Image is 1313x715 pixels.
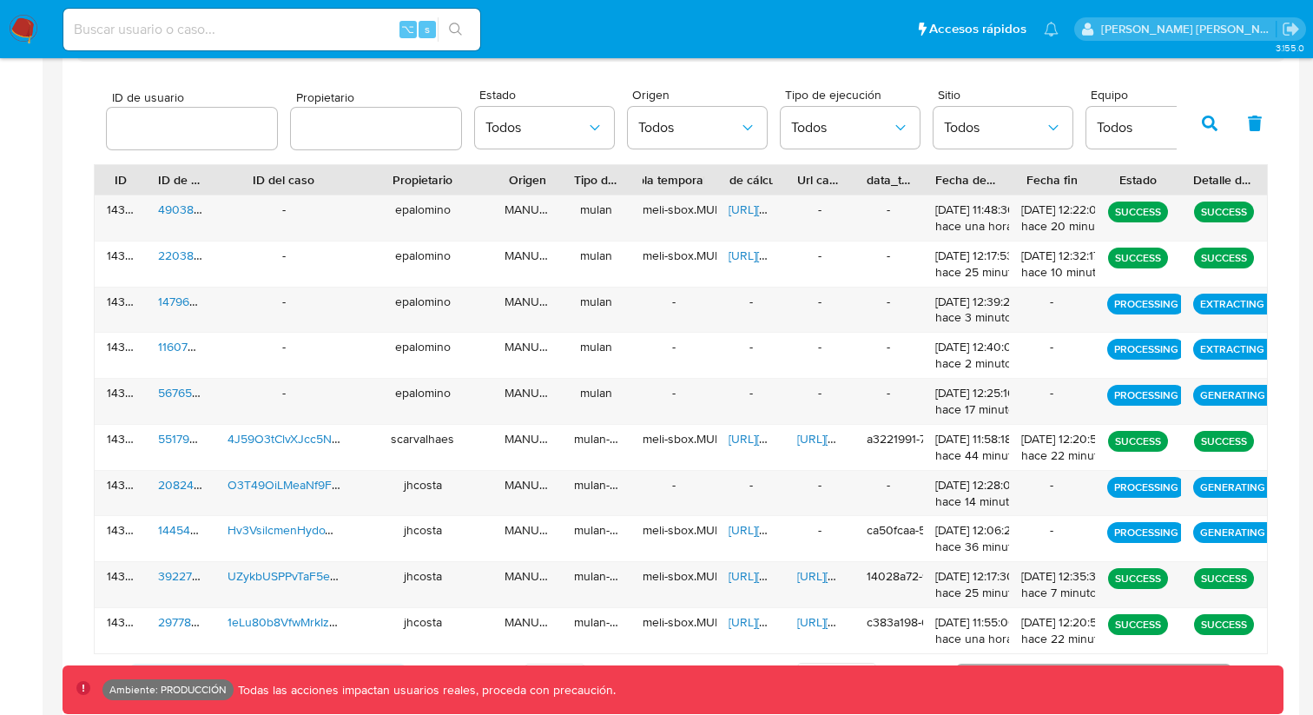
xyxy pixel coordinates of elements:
p: edwin.alonso@mercadolibre.com.co [1101,21,1277,37]
button: search-icon [438,17,473,42]
a: Notificaciones [1044,22,1059,36]
p: Ambiente: PRODUCCIÓN [109,686,227,693]
span: s [425,21,430,37]
input: Buscar usuario o caso... [63,18,480,41]
span: ⌥ [401,21,414,37]
span: Accesos rápidos [929,20,1026,38]
a: Salir [1282,20,1300,38]
p: Todas las acciones impactan usuarios reales, proceda con precaución. [234,682,616,698]
span: 3.155.0 [1276,41,1304,55]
